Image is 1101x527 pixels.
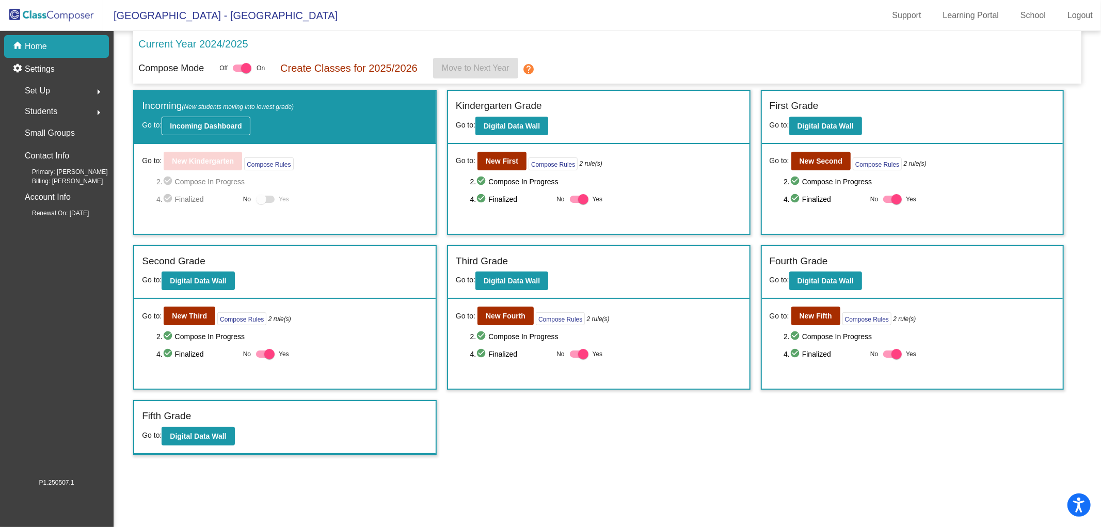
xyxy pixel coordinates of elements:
[456,155,475,166] span: Go to:
[257,63,265,73] span: On
[170,277,226,285] b: Digital Data Wall
[791,152,851,170] button: New Second
[556,195,564,204] span: No
[475,272,548,290] button: Digital Data Wall
[476,193,488,205] mat-icon: check_circle
[156,330,428,343] span: 2. Compose In Progress
[142,431,162,439] span: Go to:
[164,152,242,170] button: New Kindergarten
[770,121,789,129] span: Go to:
[789,117,862,135] button: Digital Data Wall
[217,312,266,325] button: Compose Rules
[470,175,742,188] span: 2. Compose In Progress
[800,312,832,320] b: New Fifth
[791,307,840,325] button: New Fifth
[470,193,552,205] span: 4. Finalized
[906,193,916,205] span: Yes
[790,175,802,188] mat-icon: check_circle
[163,175,175,188] mat-icon: check_circle
[243,195,251,204] span: No
[15,209,89,218] span: Renewal On: [DATE]
[156,193,238,205] span: 4. Finalized
[587,314,610,324] i: 2 rule(s)
[442,63,509,72] span: Move to Next Year
[162,117,250,135] button: Incoming Dashboard
[219,63,228,73] span: Off
[529,157,578,170] button: Compose Rules
[476,330,488,343] mat-icon: check_circle
[770,99,819,114] label: First Grade
[522,63,535,75] mat-icon: help
[163,193,175,205] mat-icon: check_circle
[790,193,802,205] mat-icon: check_circle
[784,193,865,205] span: 4. Finalized
[25,40,47,53] p: Home
[456,121,475,129] span: Go to:
[470,348,552,360] span: 4. Finalized
[790,330,802,343] mat-icon: check_circle
[884,7,930,24] a: Support
[25,104,57,119] span: Students
[25,149,69,163] p: Contact Info
[476,175,488,188] mat-icon: check_circle
[484,277,540,285] b: Digital Data Wall
[142,276,162,284] span: Go to:
[182,103,294,110] span: (New students moving into lowest grade)
[770,276,789,284] span: Go to:
[92,106,105,119] mat-icon: arrow_right
[893,314,916,324] i: 2 rule(s)
[797,277,854,285] b: Digital Data Wall
[870,349,878,359] span: No
[280,60,418,76] p: Create Classes for 2025/2026
[784,175,1055,188] span: 2. Compose In Progress
[556,349,564,359] span: No
[475,117,548,135] button: Digital Data Wall
[477,152,526,170] button: New First
[268,314,291,324] i: 2 rule(s)
[142,99,294,114] label: Incoming
[486,312,525,320] b: New Fourth
[870,195,878,204] span: No
[25,190,71,204] p: Account Info
[156,348,238,360] span: 4. Finalized
[476,348,488,360] mat-icon: check_circle
[15,177,103,186] span: Billing: [PERSON_NAME]
[279,348,289,360] span: Yes
[170,122,242,130] b: Incoming Dashboard
[142,155,162,166] span: Go to:
[477,307,534,325] button: New Fourth
[12,40,25,53] mat-icon: home
[142,121,162,129] span: Go to:
[456,254,508,269] label: Third Grade
[536,312,585,325] button: Compose Rules
[770,311,789,322] span: Go to:
[25,63,55,75] p: Settings
[156,175,428,188] span: 2. Compose In Progress
[103,7,338,24] span: [GEOGRAPHIC_DATA] - [GEOGRAPHIC_DATA]
[853,157,902,170] button: Compose Rules
[906,348,916,360] span: Yes
[138,36,248,52] p: Current Year 2024/2025
[790,348,802,360] mat-icon: check_circle
[486,157,518,165] b: New First
[170,432,226,440] b: Digital Data Wall
[25,126,75,140] p: Small Groups
[15,167,108,177] span: Primary: [PERSON_NAME]
[1059,7,1101,24] a: Logout
[163,348,175,360] mat-icon: check_circle
[842,312,891,325] button: Compose Rules
[935,7,1008,24] a: Learning Portal
[172,157,234,165] b: New Kindergarten
[904,159,927,168] i: 2 rule(s)
[784,348,865,360] span: 4. Finalized
[456,276,475,284] span: Go to:
[470,330,742,343] span: 2. Compose In Progress
[164,307,215,325] button: New Third
[797,122,854,130] b: Digital Data Wall
[1012,7,1054,24] a: School
[142,254,205,269] label: Second Grade
[25,84,50,98] span: Set Up
[580,159,602,168] i: 2 rule(s)
[142,409,191,424] label: Fifth Grade
[484,122,540,130] b: Digital Data Wall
